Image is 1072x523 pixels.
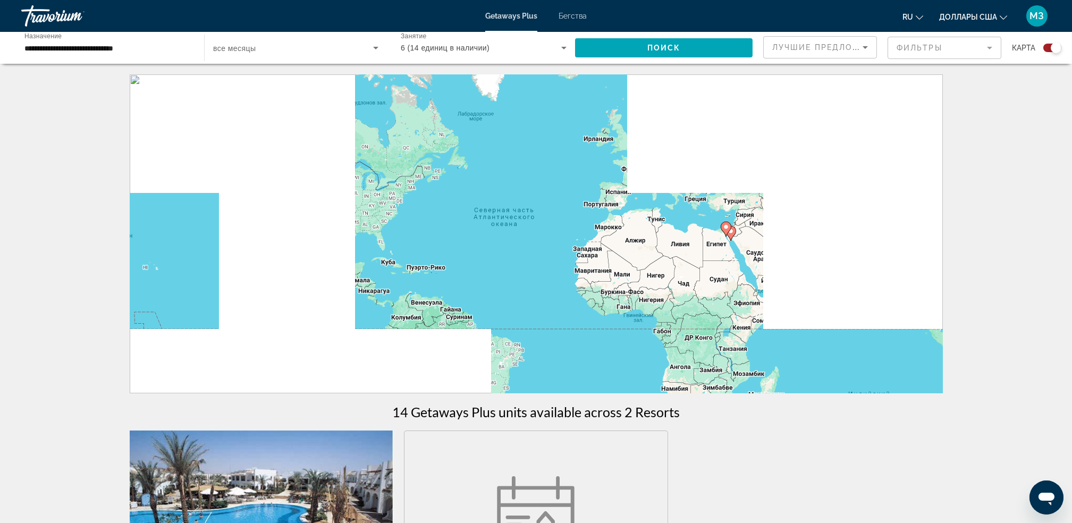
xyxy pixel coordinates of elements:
[888,36,1001,60] button: Фильтр
[1012,40,1035,55] span: карта
[401,44,489,52] span: 6 (14 единиц в наличии)
[902,13,913,21] span: ru
[772,43,885,52] span: Лучшие предложения
[559,12,587,20] a: Бегства
[902,9,923,24] button: Изменение языка
[401,33,427,40] span: Занятие
[213,44,256,53] span: все месяцы
[24,32,62,39] span: Назначение
[1023,5,1051,27] button: Пользовательское меню
[772,41,868,54] mat-select: Сортировать по
[939,13,997,21] span: Доллары США
[485,12,537,20] a: Getaways Plus
[647,44,681,52] span: Поиск
[1029,480,1063,514] iframe: Кнопка запуска окна обмена сообщениями
[1030,11,1044,21] span: МЗ
[939,9,1007,24] button: Изменить валюту
[21,2,128,30] a: Травориум
[392,404,680,420] h1: 14 Getaways Plus units available across 2 Resorts
[575,38,753,57] button: Поиск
